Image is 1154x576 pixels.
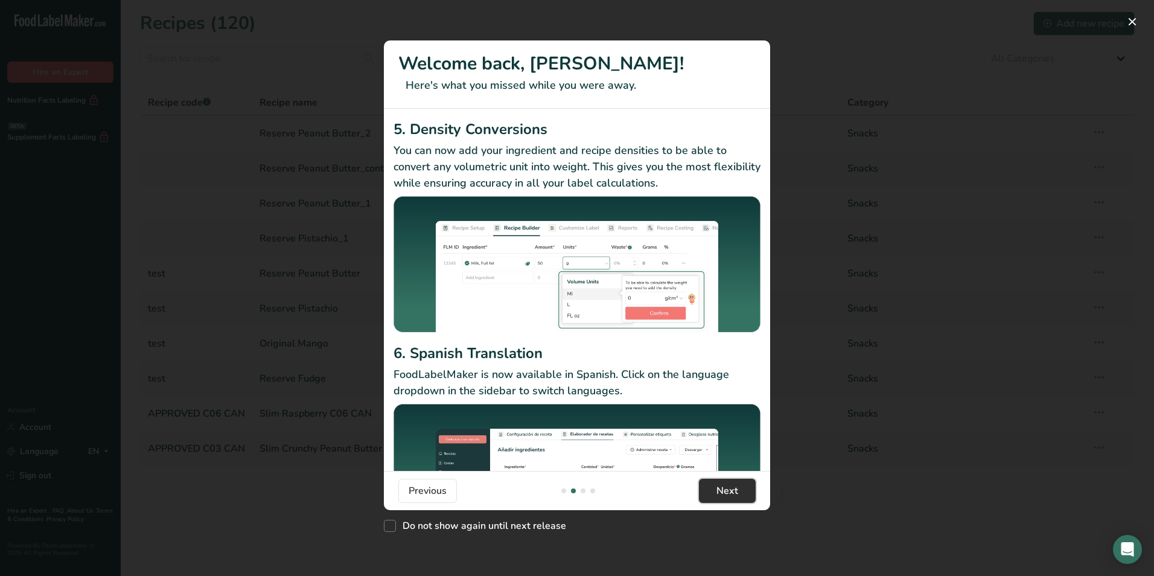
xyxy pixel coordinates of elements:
[394,366,760,399] p: FoodLabelMaker is now available in Spanish. Click on the language dropdown in the sidebar to swit...
[394,142,760,191] p: You can now add your ingredient and recipe densities to be able to convert any volumetric unit in...
[398,479,457,503] button: Previous
[396,520,566,532] span: Do not show again until next release
[394,196,760,339] img: Density Conversions
[716,484,738,498] span: Next
[398,77,756,94] p: Here's what you missed while you were away.
[699,479,756,503] button: Next
[398,50,756,77] h1: Welcome back, [PERSON_NAME]!
[394,342,760,364] h2: 6. Spanish Translation
[1113,535,1142,564] div: Open Intercom Messenger
[394,404,760,541] img: Spanish Translation
[409,484,447,498] span: Previous
[394,118,760,140] h2: 5. Density Conversions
